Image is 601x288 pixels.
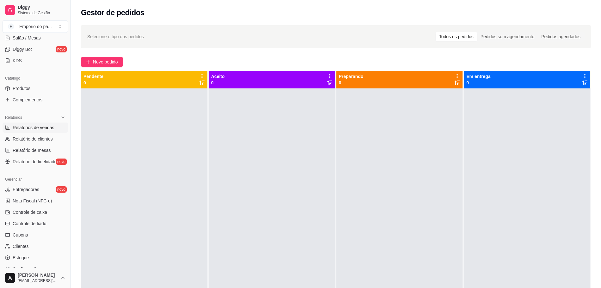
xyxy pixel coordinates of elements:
span: KDS [13,57,22,64]
span: plus [86,60,90,64]
span: Salão / Mesas [13,35,41,41]
span: Relatório de fidelidade [13,159,57,165]
button: Novo pedido [81,57,123,67]
span: Cupons [13,232,28,238]
span: Relatórios [5,115,22,120]
span: [EMAIL_ADDRESS][DOMAIN_NAME] [18,278,58,283]
a: KDS [3,56,68,66]
a: Relatório de fidelidadenovo [3,157,68,167]
p: Aceito [211,73,225,80]
button: Select a team [3,20,68,33]
span: Produtos [13,85,30,92]
a: Clientes [3,241,68,251]
a: Produtos [3,83,68,93]
span: Diggy [18,5,65,10]
div: Pedidos sem agendamento [477,32,538,41]
span: Complementos [13,97,42,103]
span: Diggy Bot [13,46,32,52]
p: 0 [211,80,225,86]
p: Em entrega [466,73,490,80]
span: Relatório de clientes [13,136,53,142]
span: Selecione o tipo dos pedidos [87,33,144,40]
span: Clientes [13,243,29,249]
span: Nota Fiscal (NFC-e) [13,198,52,204]
p: Pendente [83,73,103,80]
span: Relatório de mesas [13,147,51,153]
span: Controle de caixa [13,209,47,215]
span: Estoque [13,255,29,261]
a: Controle de fiado [3,219,68,229]
span: Sistema de Gestão [18,10,65,15]
a: Relatórios de vendas [3,123,68,133]
span: E [8,23,14,30]
a: Relatório de clientes [3,134,68,144]
a: Controle de caixa [3,207,68,217]
div: Todos os pedidos [436,32,477,41]
p: 0 [466,80,490,86]
p: 0 [83,80,103,86]
a: Diggy Botnovo [3,44,68,54]
span: [PERSON_NAME] [18,273,58,278]
a: Configurações [3,264,68,274]
div: Catálogo [3,73,68,83]
span: Configurações [13,266,41,272]
a: Salão / Mesas [3,33,68,43]
div: Pedidos agendados [538,32,584,41]
a: DiggySistema de Gestão [3,3,68,18]
a: Complementos [3,95,68,105]
a: Cupons [3,230,68,240]
h2: Gestor de pedidos [81,8,144,18]
p: Preparando [339,73,364,80]
span: Controle de fiado [13,220,46,227]
a: Relatório de mesas [3,145,68,155]
span: Relatórios de vendas [13,124,54,131]
a: Entregadoresnovo [3,184,68,195]
span: Entregadores [13,186,39,193]
a: Nota Fiscal (NFC-e) [3,196,68,206]
button: [PERSON_NAME][EMAIL_ADDRESS][DOMAIN_NAME] [3,270,68,285]
p: 0 [339,80,364,86]
a: Estoque [3,253,68,263]
div: Empório do pa ... [19,23,52,30]
div: Gerenciar [3,174,68,184]
span: Novo pedido [93,58,118,65]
